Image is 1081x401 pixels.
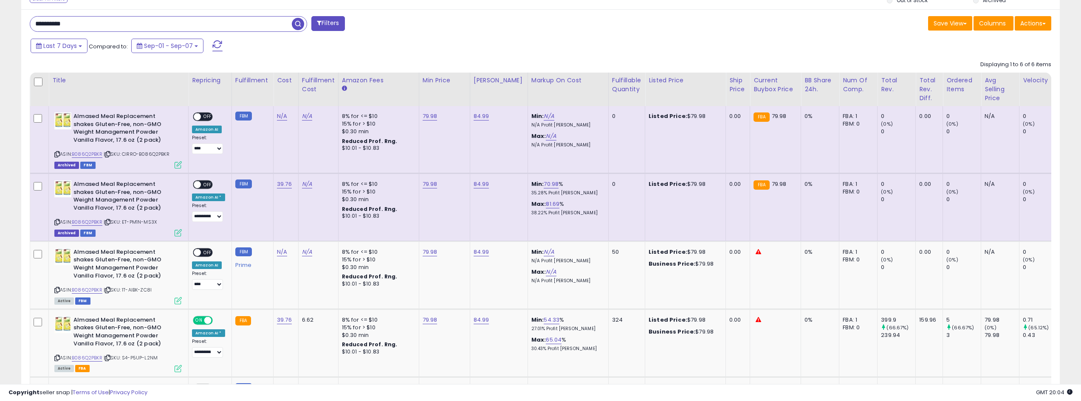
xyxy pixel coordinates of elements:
small: (0%) [881,256,893,263]
b: Listed Price: [649,112,687,120]
div: 8% for <= $10 [342,316,412,324]
strong: Copyright [8,388,40,396]
div: Amazon AI [192,261,222,269]
b: Business Price: [649,260,695,268]
div: FBM: 0 [843,120,871,128]
div: 0 [612,112,638,120]
b: Business Price: [649,328,695,336]
div: $10.01 - $10.83 [342,280,412,288]
div: $79.98 [649,248,719,256]
small: (0%) [1023,188,1035,195]
div: ASIN: [54,112,182,168]
div: 0 [612,180,638,188]
div: Preset: [192,339,225,358]
div: 239.94 [881,331,915,339]
img: 512bIEkwe+L._SL40_.jpg [54,248,71,265]
span: FBM [80,230,96,237]
p: N/A Profit [PERSON_NAME] [531,278,602,284]
div: 0 [1023,248,1057,256]
div: FBA: 1 [843,248,871,256]
div: $0.30 min [342,196,412,203]
div: seller snap | | [8,389,147,397]
div: Amazon Fees [342,76,415,85]
span: | SKU: S4-P5UP-L2NM [104,354,158,361]
span: 79.98 [772,112,787,120]
b: Reduced Prof. Rng. [342,341,398,348]
button: Save View [928,16,972,31]
button: Last 7 Days [31,39,87,53]
div: Prime [235,258,267,269]
small: (66.67%) [886,324,909,331]
div: Displaying 1 to 6 of 6 items [980,61,1051,69]
div: 0 [1023,196,1057,203]
a: B086Q2PBKR [72,219,102,226]
div: Amazon AI * [192,193,225,201]
a: Privacy Policy [110,388,147,396]
div: $10.01 - $10.83 [342,348,412,356]
div: 0.00 [919,180,936,188]
div: 3 [946,331,981,339]
span: FBM [75,297,90,305]
b: Max: [531,336,546,344]
div: 0 [946,112,981,120]
p: 35.28% Profit [PERSON_NAME] [531,190,602,196]
b: Min: [531,248,544,256]
div: 0 [946,196,981,203]
img: 512bIEkwe+L._SL40_.jpg [54,112,71,129]
div: $0.30 min [342,331,412,339]
div: 0 [946,128,981,135]
a: B086Q2PBKR [72,151,102,158]
div: 50 [612,248,638,256]
b: Listed Price: [649,248,687,256]
a: 70.98 [544,180,559,188]
div: % [531,200,602,216]
div: Current Buybox Price [754,76,797,94]
div: 0.43 [1023,331,1057,339]
div: 0.00 [729,180,743,188]
div: Preset: [192,203,225,222]
a: N/A [544,112,554,121]
small: (66.67%) [952,324,974,331]
div: % [531,336,602,352]
div: 159.96 [919,316,936,324]
div: 0.00 [919,112,936,120]
div: ASIN: [54,180,182,236]
div: Total Rev. Diff. [919,76,939,103]
div: [PERSON_NAME] [474,76,524,85]
b: Almased Meal Replacement shakes Gluten-Free, non-GMO Weight Management Powder Vanilla Flavor, 17.... [73,316,177,350]
div: $79.98 [649,260,719,268]
span: Listings that have been deleted from Seller Central [54,162,79,169]
a: 79.98 [423,180,437,188]
a: 84.99 [474,180,489,188]
div: $79.98 [649,112,719,120]
a: N/A [544,248,554,256]
b: Almased Meal Replacement shakes Gluten-Free, non-GMO Weight Management Powder Vanilla Flavor, 17.... [73,248,177,282]
div: Ship Price [729,76,746,94]
div: 399.9 [881,316,915,324]
div: 0.00 [729,316,743,324]
div: 0.00 [729,112,743,120]
small: (0%) [946,188,958,195]
b: Almased Meal Replacement shakes Gluten-Free, non-GMO Weight Management Powder Vanilla Flavor, 17.... [73,180,177,214]
a: 79.98 [423,316,437,324]
span: OFF [201,181,215,188]
span: ON [194,317,204,324]
div: Num of Comp. [843,76,874,94]
a: 39.76 [277,316,292,324]
small: (0%) [881,188,893,195]
span: | SKU: ET-PM1N-MS3X [104,219,157,225]
span: Compared to: [89,42,128,50]
div: Listed Price [649,76,722,85]
a: N/A [277,248,287,256]
small: (0%) [946,121,958,127]
b: Max: [531,132,546,140]
small: FBA [754,112,769,122]
div: 0 [881,248,915,256]
a: 84.99 [474,248,489,256]
div: ASIN: [54,248,182,303]
div: Preset: [192,135,225,154]
span: 79.98 [772,180,787,188]
div: 5 [946,316,981,324]
a: Terms of Use [73,388,109,396]
div: % [531,316,602,332]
